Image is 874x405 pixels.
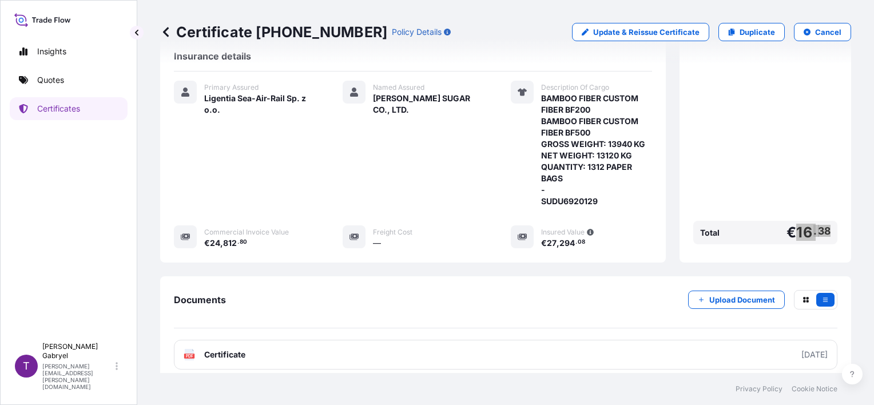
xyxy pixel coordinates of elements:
[160,23,387,41] p: Certificate [PHONE_NUMBER]
[223,239,237,247] span: 812
[204,228,289,237] span: Commercial Invoice Value
[541,228,585,237] span: Insured Value
[541,93,652,207] span: BAMBOO FIBER CUSTOM FIBER BF200 BAMBOO FIBER CUSTOM FIBER BF500 GROSS WEIGHT: 13940 KG NET WEIGHT...
[593,26,700,38] p: Update & Reissue Certificate
[37,46,66,57] p: Insights
[559,239,575,247] span: 294
[572,23,709,41] a: Update & Reissue Certificate
[541,83,609,92] span: Description Of Cargo
[700,227,720,239] span: Total
[373,93,484,116] span: [PERSON_NAME] SUGAR CO., LTD.
[10,40,128,63] a: Insights
[204,83,259,92] span: Primary Assured
[392,26,442,38] p: Policy Details
[575,240,577,244] span: .
[204,349,245,360] span: Certificate
[557,239,559,247] span: ,
[204,239,210,247] span: €
[174,294,226,305] span: Documents
[373,228,412,237] span: Freight Cost
[794,23,851,41] button: Cancel
[373,237,381,249] span: —
[813,228,817,235] span: .
[210,239,220,247] span: 24
[578,240,585,244] span: 08
[547,239,557,247] span: 27
[237,240,239,244] span: .
[42,363,113,390] p: [PERSON_NAME][EMAIL_ADDRESS][PERSON_NAME][DOMAIN_NAME]
[796,225,812,240] span: 16
[736,384,782,394] a: Privacy Policy
[42,342,113,360] p: [PERSON_NAME] Gabryel
[740,26,775,38] p: Duplicate
[786,225,796,240] span: €
[37,103,80,114] p: Certificates
[240,240,247,244] span: 80
[718,23,785,41] a: Duplicate
[709,294,775,305] p: Upload Document
[10,69,128,92] a: Quotes
[801,349,828,360] div: [DATE]
[373,83,424,92] span: Named Assured
[220,239,223,247] span: ,
[688,291,785,309] button: Upload Document
[186,354,193,358] text: PDF
[204,93,315,116] span: Ligentia Sea-Air-Rail Sp. z o.o.
[815,26,841,38] p: Cancel
[818,228,831,235] span: 38
[37,74,64,86] p: Quotes
[792,384,837,394] a: Cookie Notice
[541,239,547,247] span: €
[23,360,30,372] span: T
[174,340,837,370] a: PDFCertificate[DATE]
[10,97,128,120] a: Certificates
